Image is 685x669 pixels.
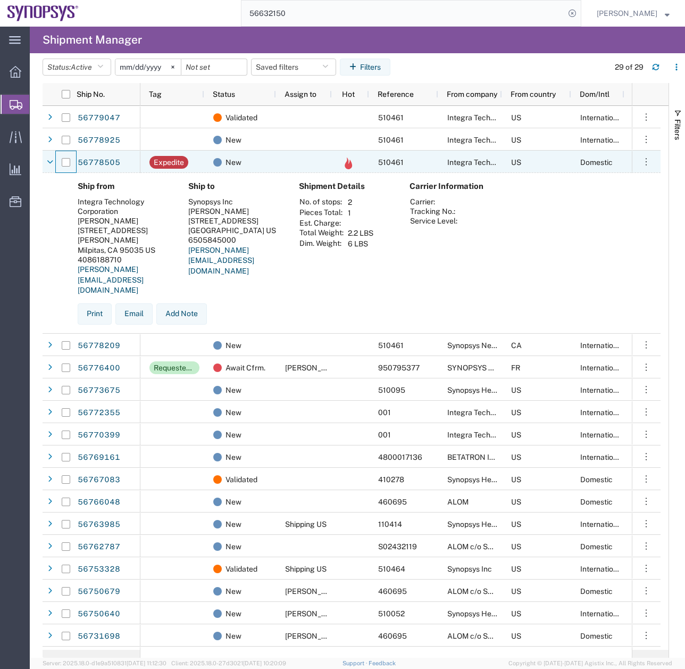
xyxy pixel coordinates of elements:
[285,587,346,596] span: Kris Ford
[673,119,682,140] span: Filters
[508,659,672,668] span: Copyright © [DATE]-[DATE] Agistix Inc., All Rights Reserved
[447,158,556,167] span: Integra Technology Corporation
[580,408,624,417] span: International
[77,583,121,600] a: 56750679
[181,59,247,75] input: Not set
[580,386,624,394] span: International
[378,609,405,618] span: 510052
[188,235,282,245] div: 6505845000
[78,303,112,325] button: Print
[447,113,556,122] span: Integra Technology Corporation
[78,216,171,226] div: [PERSON_NAME]
[580,565,624,573] span: International
[511,542,521,551] span: US
[580,475,613,484] span: Domestic
[154,156,184,169] div: Expedite
[511,431,521,439] span: US
[77,337,121,354] a: 56778209
[447,475,550,484] span: Synopsys Headquarters USSV
[447,136,556,144] span: Integra Technology Corporation
[225,334,241,357] span: New
[149,90,162,98] span: Tag
[188,216,282,226] div: [STREET_ADDRESS]
[77,561,121,578] a: 56753328
[447,453,502,461] span: BETATRON INC.
[447,90,497,98] span: From company
[378,475,404,484] span: 410278
[378,136,404,144] span: 510461
[77,606,121,623] a: 56750640
[285,90,316,98] span: Assign to
[580,453,624,461] span: International
[597,7,657,19] span: Zach Anderson
[77,110,121,127] a: 56779047
[115,59,181,75] input: Not set
[511,520,521,528] span: US
[77,494,121,511] a: 56766048
[511,498,521,506] span: US
[225,424,241,446] span: New
[340,59,390,76] button: Filters
[299,197,344,208] th: No. of stops:
[243,660,286,666] span: [DATE] 10:20:09
[342,90,355,98] span: Hot
[77,516,121,533] a: 56763985
[78,245,171,255] div: Milpitas, CA 95035 US
[378,587,407,596] span: 460695
[225,379,241,401] span: New
[580,542,613,551] span: Domestic
[225,602,241,625] span: New
[344,197,377,208] td: 2
[511,158,521,167] span: US
[378,565,405,573] span: 510464
[299,181,392,191] h4: Shipment Details
[225,446,241,468] span: New
[127,660,166,666] span: [DATE] 11:12:30
[78,265,144,294] a: [PERSON_NAME][EMAIL_ADDRESS][DOMAIN_NAME]
[615,62,644,73] div: 29 of 29
[447,408,520,417] span: Integra Technologies
[285,632,346,640] span: Kris Ford
[299,238,344,249] th: Dim. Weight:
[378,453,422,461] span: 4800017136
[343,660,369,666] a: Support
[188,207,282,216] div: [PERSON_NAME]
[511,113,521,122] span: US
[410,207,458,216] th: Tracking No.:
[511,632,521,640] span: US
[580,113,624,122] span: International
[378,498,407,506] span: 460695
[447,431,520,439] span: Integra Technologies
[369,660,396,666] a: Feedback
[225,625,241,647] span: New
[378,364,420,372] span: 950795377
[596,7,670,20] button: [PERSON_NAME]
[511,565,521,573] span: US
[251,59,336,76] button: Saved filters
[188,197,282,207] div: Synopsys Inc
[378,520,402,528] span: 110414
[77,404,121,422] a: 56772355
[511,136,521,144] span: US
[580,158,613,167] span: Domestic
[285,565,327,573] span: Shipping US
[511,386,521,394] span: US
[78,197,171,216] div: Integra Technology Corporation
[78,181,171,191] h4: Ship from
[410,197,458,207] th: Carrier:
[378,158,404,167] span: 510461
[580,136,624,144] span: International
[447,587,522,596] span: ALOM c/o SYNOPSYS
[299,218,344,228] th: Est. Charge:
[511,609,521,618] span: US
[447,341,530,350] span: Synopsys Nepean CA09
[378,408,391,417] span: 001
[580,520,624,528] span: International
[77,154,121,171] a: 56778505
[511,475,521,484] span: US
[378,113,404,122] span: 510461
[225,357,265,379] span: Await Cfrm.
[378,386,405,394] span: 510095
[154,361,195,374] div: Requested add'l. details
[188,181,282,191] h4: Ship to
